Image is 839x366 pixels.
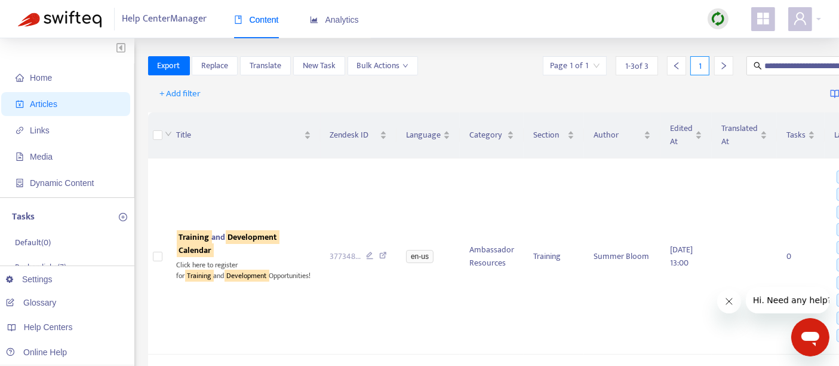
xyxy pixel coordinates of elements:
[584,158,660,355] td: Summer Bloom
[293,56,345,75] button: New Task
[6,274,53,284] a: Settings
[721,122,758,148] span: Translated At
[234,15,279,25] span: Content
[777,112,825,158] th: Tasks
[226,230,279,244] sqkw: Development
[777,158,825,355] td: 0
[160,87,201,101] span: + Add filter
[119,213,127,221] span: plus-circle
[177,230,279,257] span: and
[746,287,829,313] iframe: Message from company
[460,158,524,355] td: Ambassador Resources
[240,56,291,75] button: Translate
[756,11,770,26] span: appstore
[670,243,693,270] span: [DATE] 13:00
[791,318,829,356] iframe: Button to launch messaging window
[584,112,660,158] th: Author
[330,250,361,263] span: 377348 ...
[250,59,281,72] span: Translate
[660,112,712,158] th: Edited At
[16,179,24,187] span: container
[460,112,524,158] th: Category
[303,59,336,72] span: New Task
[524,158,584,355] td: Training
[185,270,214,282] sqkw: Training
[151,84,210,103] button: + Add filter
[406,129,441,142] span: Language
[469,129,505,142] span: Category
[754,62,762,70] span: search
[330,129,378,142] span: Zendesk ID
[6,298,56,307] a: Glossary
[672,62,681,70] span: left
[16,126,24,135] span: link
[717,289,741,313] iframe: Close message
[402,63,408,69] span: down
[16,100,24,108] span: account-book
[12,210,35,224] p: Tasks
[625,60,649,72] span: 1 - 3 of 3
[158,59,180,72] span: Export
[177,243,214,257] sqkw: Calendar
[30,152,53,161] span: Media
[234,16,242,24] span: book
[793,11,807,26] span: user
[24,322,73,332] span: Help Centers
[533,129,565,142] span: Section
[348,56,418,75] button: Bulk Actionsdown
[6,347,67,357] a: Online Help
[594,129,641,142] span: Author
[165,130,172,138] span: down
[16,152,24,161] span: file-image
[177,257,311,282] div: Click here to register for and Opportunities!
[720,62,728,70] span: right
[16,74,24,82] span: home
[670,122,693,148] span: Edited At
[30,73,52,83] span: Home
[690,56,709,75] div: 1
[122,8,207,30] span: Help Center Manager
[310,15,359,25] span: Analytics
[167,112,321,158] th: Title
[321,112,397,158] th: Zendesk ID
[177,230,212,244] sqkw: Training
[30,178,94,188] span: Dynamic Content
[225,270,269,282] sqkw: Development
[524,112,584,158] th: Section
[786,129,806,142] span: Tasks
[357,59,408,72] span: Bulk Actions
[177,129,302,142] span: Title
[148,56,190,75] button: Export
[192,56,238,75] button: Replace
[201,59,228,72] span: Replace
[7,8,86,18] span: Hi. Need any help?
[397,112,460,158] th: Language
[15,261,66,273] p: Broken links ( 7 )
[712,112,777,158] th: Translated At
[711,11,726,26] img: sync.dc5367851b00ba804db3.png
[406,250,434,263] span: en-us
[30,99,57,109] span: Articles
[18,11,102,28] img: Swifteq
[30,126,50,135] span: Links
[310,16,318,24] span: area-chart
[15,236,51,249] p: Default ( 0 )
